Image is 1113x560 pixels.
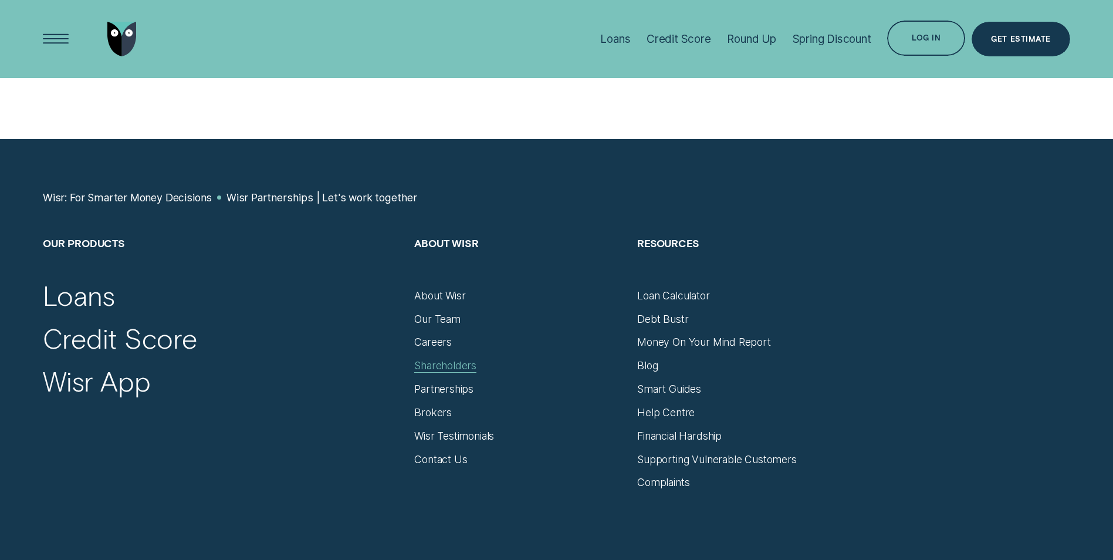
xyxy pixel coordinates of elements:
a: Loan Calculator [637,289,709,302]
a: Credit Score [43,321,197,355]
a: Smart Guides [637,383,701,396]
a: Wisr: For Smarter Money Decisions [43,191,212,204]
img: Wisr [107,22,137,57]
a: Partnerships [414,383,473,396]
a: Careers [414,336,452,349]
a: Contact Us [414,453,467,466]
a: Money On Your Mind Report [637,336,771,349]
a: About Wisr [414,289,465,302]
a: Get Estimate [972,22,1070,57]
a: Financial Hardship [637,430,722,443]
a: Complaints [637,476,689,489]
a: Wisr App [43,364,151,398]
div: Credit Score [647,32,711,46]
button: Open Menu [38,22,73,57]
a: Loans [43,278,114,312]
a: Our Team [414,313,461,326]
h2: Our Products [43,237,401,289]
div: Loans [600,32,630,46]
a: Brokers [414,406,452,419]
a: Wisr Testimonials [414,430,494,443]
a: Wisr Partnerships | Let's work together [226,191,417,204]
a: Shareholders [414,359,476,372]
div: Round Up [727,32,776,46]
a: Blog [637,359,658,372]
div: Spring Discount [793,32,871,46]
h2: Resources [637,237,847,289]
a: Help Centre [637,406,695,419]
a: Supporting Vulnerable Customers [637,453,797,466]
a: Debt Bustr [637,313,688,326]
button: Log in [887,21,965,56]
h2: About Wisr [414,237,624,289]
